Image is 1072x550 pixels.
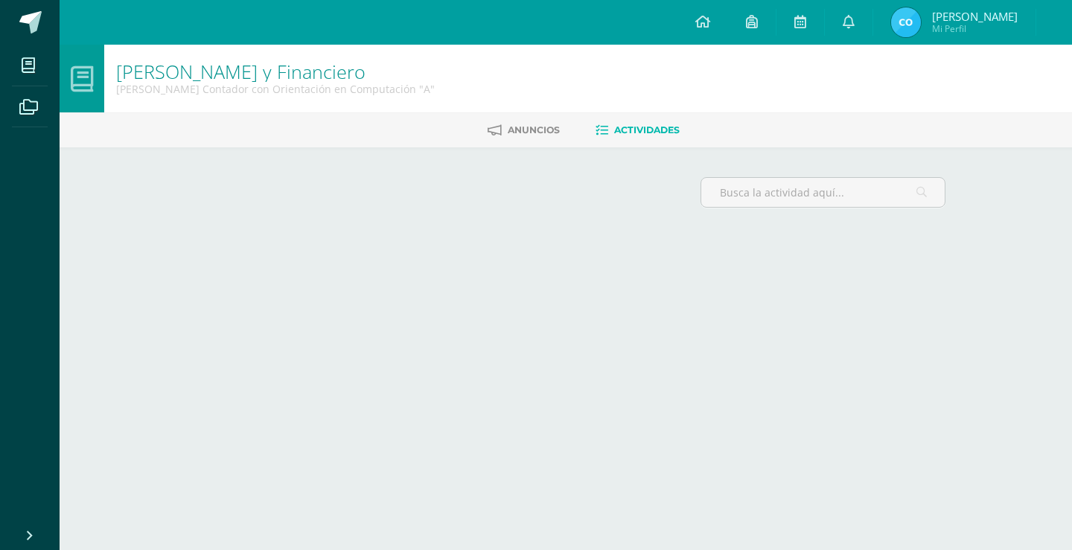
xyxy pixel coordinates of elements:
[488,118,560,142] a: Anuncios
[891,7,921,37] img: 14d656eaa5600b9170fde739018ddda2.png
[116,61,435,82] h1: Cálculo Mercantil y Financiero
[508,124,560,135] span: Anuncios
[596,118,680,142] a: Actividades
[116,82,435,96] div: Quinto Perito Contador con Orientación en Computación 'A'
[614,124,680,135] span: Actividades
[932,9,1018,24] span: [PERSON_NAME]
[116,59,366,84] a: [PERSON_NAME] y Financiero
[932,22,1018,35] span: Mi Perfil
[701,178,945,207] input: Busca la actividad aquí...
